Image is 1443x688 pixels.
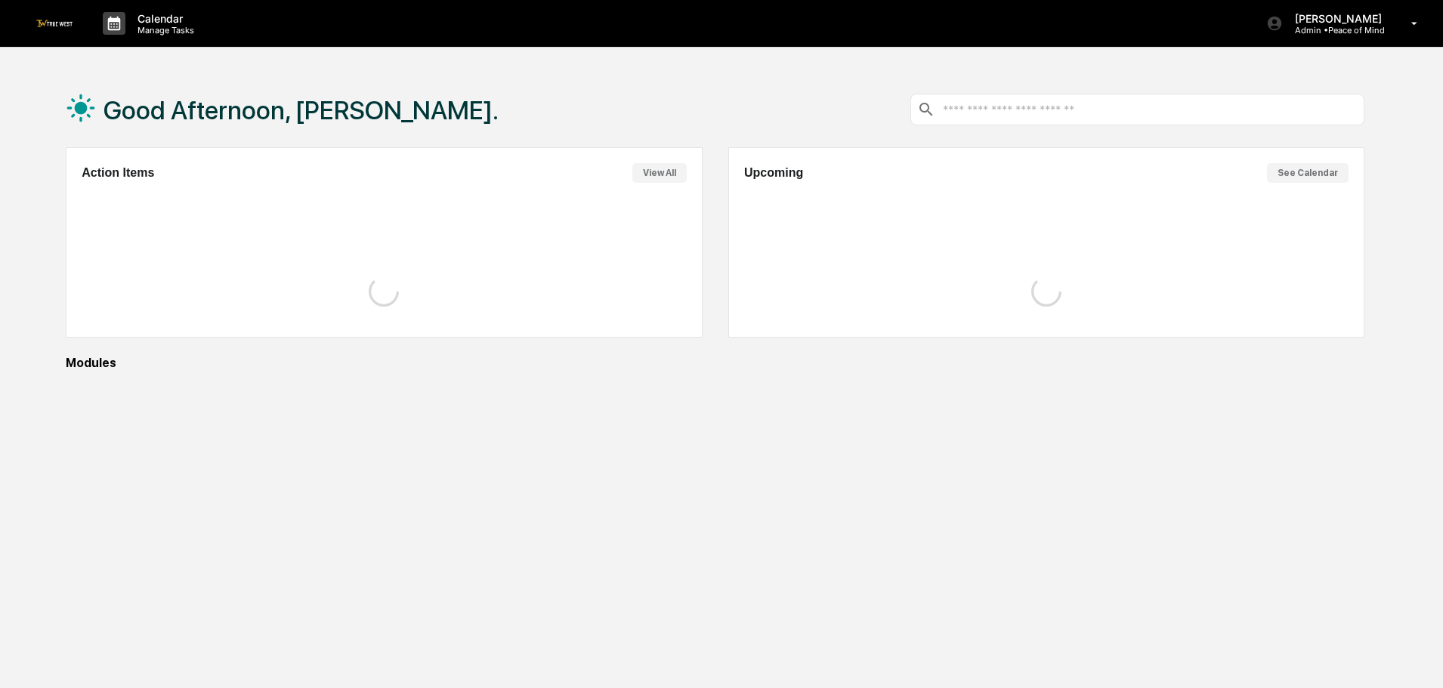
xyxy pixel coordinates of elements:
[104,95,499,125] h1: Good Afternoon, [PERSON_NAME].
[125,12,202,25] p: Calendar
[1267,163,1349,183] button: See Calendar
[744,166,803,180] h2: Upcoming
[125,25,202,35] p: Manage Tasks
[36,20,73,26] img: logo
[1283,25,1389,35] p: Admin • Peace of Mind
[82,166,154,180] h2: Action Items
[66,356,1364,370] div: Modules
[1283,12,1389,25] p: [PERSON_NAME]
[632,163,687,183] button: View All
